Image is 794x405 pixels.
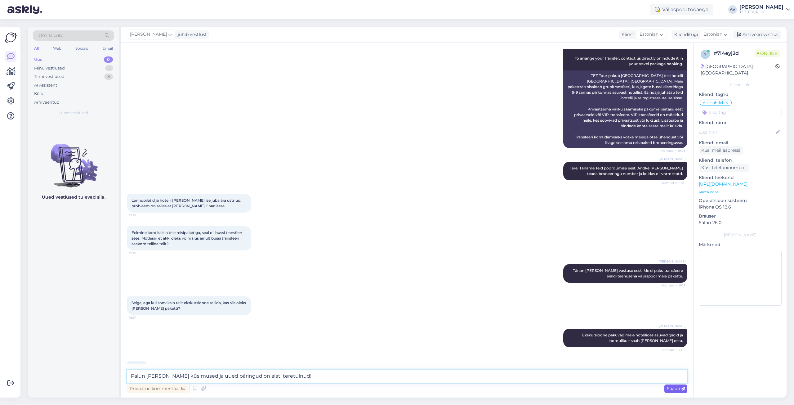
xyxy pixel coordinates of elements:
[640,31,658,38] span: Estonian
[699,82,782,88] div: Kliendi info
[699,157,782,164] p: Kliendi telefon
[38,32,63,39] span: Otsi kliente
[755,50,780,57] span: Online
[699,129,774,136] input: Lisa nimi
[105,65,113,71] div: 1
[132,230,243,246] span: Eelmine kord käisin teie reisipaketiga, seal oli bussi transfeer sees. Mõtlesin et äkki oleks või...
[704,52,707,56] span: 7
[5,32,17,43] img: Askly Logo
[34,91,43,97] div: Kõik
[728,5,737,14] div: AV
[132,300,247,311] span: Selge, aga kui sooviksin teilt ekskursioone tellida, kas siis oleks [PERSON_NAME] paketti?
[130,31,167,38] span: [PERSON_NAME]
[699,241,782,248] p: Märkmed
[699,140,782,146] p: Kliendi email
[74,44,89,52] div: Socials
[699,146,743,155] div: Küsi meiliaadressi
[34,56,42,63] div: Uus
[34,82,57,88] div: AI Assistent
[699,232,782,238] div: [PERSON_NAME]
[662,181,685,185] span: Nähtud ✓ 19:10
[129,315,152,320] span: 19:17
[661,148,685,153] span: Nähtud ✓ 19:03
[662,283,685,288] span: Nähtud ✓ 19:15
[42,194,105,200] p: Uued vestlused tulevad siia.
[127,370,687,383] textarea: Palun [PERSON_NAME] küsimused ja uued päringud on alati teretulnud!
[619,31,634,38] div: Klient
[662,348,685,352] span: Nähtud ✓ 19:19
[59,110,88,116] span: Uued vestlused
[699,197,782,204] p: Operatsioonisüsteem
[104,56,113,63] div: 0
[34,74,65,80] div: Tiimi vestlused
[129,213,152,218] span: 19:13
[659,157,685,161] span: [PERSON_NAME]
[699,174,782,181] p: Klienditeekond
[701,63,775,76] div: [GEOGRAPHIC_DATA], [GEOGRAPHIC_DATA]
[699,108,782,117] input: Lisa tag
[650,4,713,15] div: Väljaspool tööaega
[659,259,685,264] span: [PERSON_NAME]
[563,70,687,148] div: TEZ Tour pakub [GEOGRAPHIC_DATA] teie hotelli [GEOGRAPHIC_DATA], [GEOGRAPHIC_DATA]. Meie pakettre...
[714,50,755,57] div: # 7i4eyj2d
[570,166,684,176] span: Tere. Täname Teid pöördumise eest. Andke [PERSON_NAME] teada broneeringu number ja kuidas oli vor...
[672,31,698,38] div: Klienditugi
[582,333,684,343] span: Ekskursioone pakuvad meie hotellides asuvad giidid ja loomulikult saab [PERSON_NAME] osta.
[33,44,40,52] div: All
[739,10,783,15] div: TEZ TOUR OÜ
[52,44,63,52] div: Web
[739,5,783,10] div: [PERSON_NAME]
[733,30,781,39] div: Arhiveeri vestlus
[703,101,725,105] span: Alla suhtleb
[699,213,782,219] p: Brauser
[175,31,207,38] div: juhib vestlust
[699,219,782,226] p: Safari 26.0
[699,204,782,210] p: iPhone OS 18.6
[34,99,60,106] div: Arhiveeritud
[132,198,242,208] span: Lennupiletid ja hotelli [PERSON_NAME] ise juba ära ostnud, probleem on selles et [PERSON_NAME] Ch...
[129,251,152,255] span: 19:15
[659,324,685,328] span: [PERSON_NAME]
[104,74,113,80] div: 8
[699,189,782,195] p: Vaata edasi ...
[667,386,685,391] span: Saada
[739,5,790,15] a: [PERSON_NAME]TEZ TOUR OÜ
[699,181,747,187] a: [URL][DOMAIN_NAME]
[573,268,684,278] span: Tänan [PERSON_NAME] vastuse eest. Me ei paku transfeere eraldi teenusena väljaspool meie pakette.
[699,91,782,98] p: Kliendi tag'id
[127,385,188,393] div: Privaatne kommentaar
[28,133,119,188] img: No chats
[699,164,749,172] div: Küsi telefoninumbrit
[34,65,65,71] div: Minu vestlused
[101,44,114,52] div: Email
[699,119,782,126] p: Kliendi nimi
[703,31,722,38] span: Estonian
